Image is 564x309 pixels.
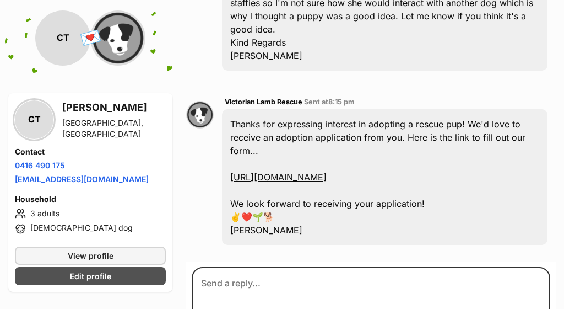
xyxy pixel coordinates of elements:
[70,270,111,282] span: Edit profile
[35,10,90,66] div: CT
[15,146,166,157] h4: Contact
[230,172,327,183] a: [URL][DOMAIN_NAME]
[15,222,166,236] li: [DEMOGRAPHIC_DATA] dog
[15,267,166,285] a: Edit profile
[304,98,355,106] span: Sent at
[78,26,103,50] span: 💌
[186,101,214,129] img: Victorian Lamb Rescue profile pic
[15,207,166,220] li: 3 adults
[225,98,302,106] span: Victorian Lamb Rescue
[90,10,145,66] img: Victorian Lamb Rescue Inc. profile pic
[62,100,166,115] h3: [PERSON_NAME]
[15,247,166,265] a: View profile
[15,174,149,184] a: [EMAIL_ADDRESS][DOMAIN_NAME]
[15,100,53,139] div: CT
[328,98,355,106] span: 8:15 pm
[15,161,65,170] a: 0416 490 175
[15,194,166,205] h4: Household
[68,250,113,262] span: View profile
[222,109,547,245] div: Thanks for expressing interest in adopting a rescue pup! We'd love to receive an adoption applica...
[62,118,166,140] div: [GEOGRAPHIC_DATA], [GEOGRAPHIC_DATA]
